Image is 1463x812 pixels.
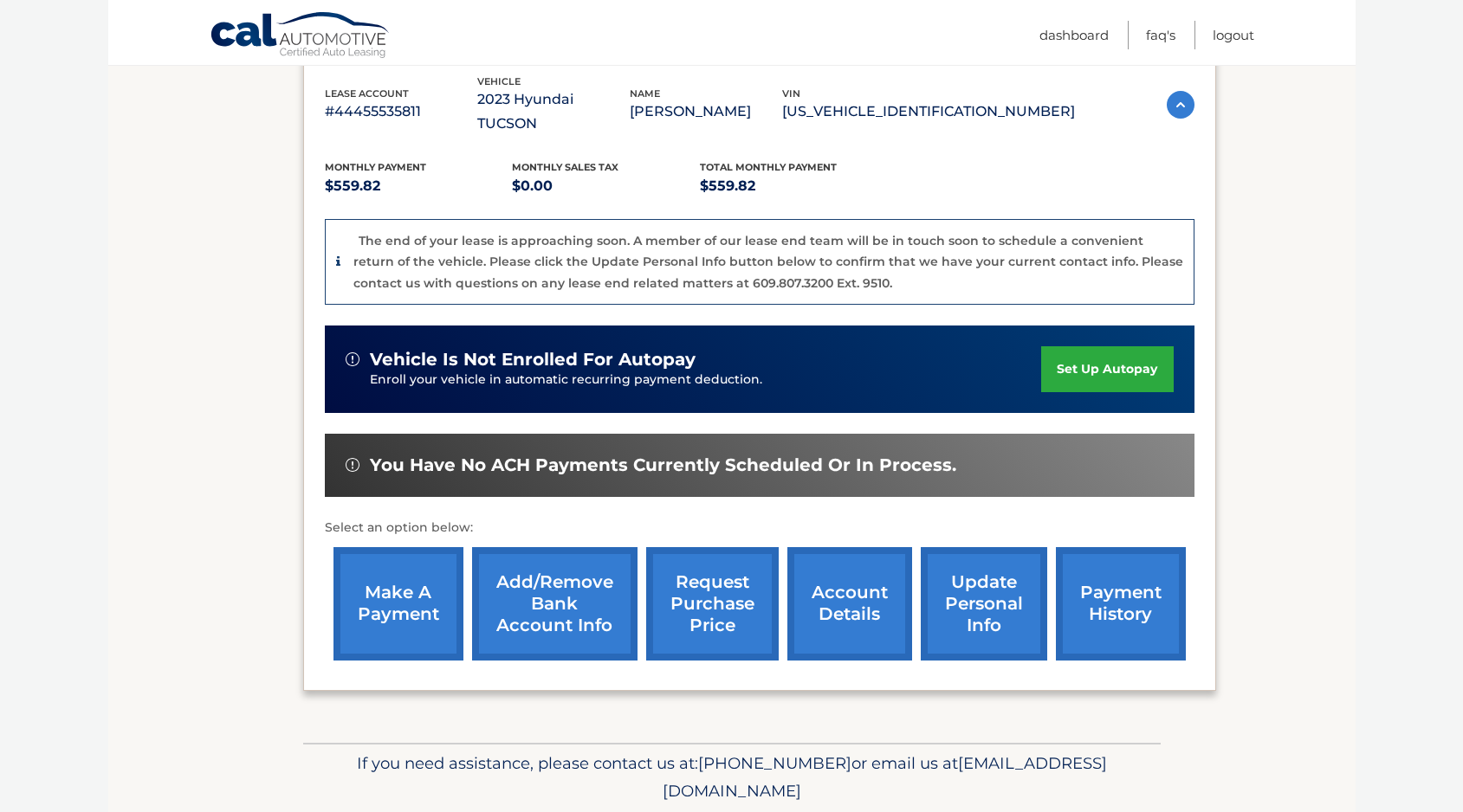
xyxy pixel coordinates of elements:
a: Dashboard [1039,21,1109,49]
p: 2023 Hyundai TUCSON [477,87,630,136]
a: set up autopay [1041,346,1173,392]
p: Select an option below: [325,518,1194,538]
span: Total Monthly Payment [700,161,837,173]
a: make a payment [333,547,463,661]
span: vin [782,87,800,100]
p: $559.82 [325,174,513,198]
span: [PHONE_NUMBER] [698,753,851,773]
p: $0.00 [512,174,700,198]
span: vehicle [477,75,521,87]
a: FAQ's [1146,21,1175,49]
span: vehicle is not enrolled for autopay [370,349,696,371]
a: account details [787,547,912,661]
p: The end of your lease is approaching soon. A member of our lease end team will be in touch soon t... [353,233,1183,291]
p: Enroll your vehicle in automatic recurring payment deduction. [370,371,1042,390]
img: alert-white.svg [346,352,359,366]
a: Cal Automotive [210,11,392,61]
p: #44455535811 [325,100,477,124]
p: [US_VEHICLE_IDENTIFICATION_NUMBER] [782,100,1075,124]
a: update personal info [921,547,1047,661]
p: If you need assistance, please contact us at: or email us at [314,750,1149,805]
p: [PERSON_NAME] [630,100,782,124]
span: Monthly Payment [325,161,426,173]
a: Logout [1213,21,1254,49]
span: You have no ACH payments currently scheduled or in process. [370,454,956,476]
a: payment history [1056,547,1186,661]
span: lease account [325,87,409,100]
a: request purchase price [646,547,779,661]
span: name [630,87,660,100]
img: accordion-active.svg [1167,91,1194,119]
span: Monthly sales Tax [512,161,618,173]
p: $559.82 [700,174,888,198]
a: Add/Remove bank account info [472,547,638,661]
img: alert-white.svg [346,458,359,472]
